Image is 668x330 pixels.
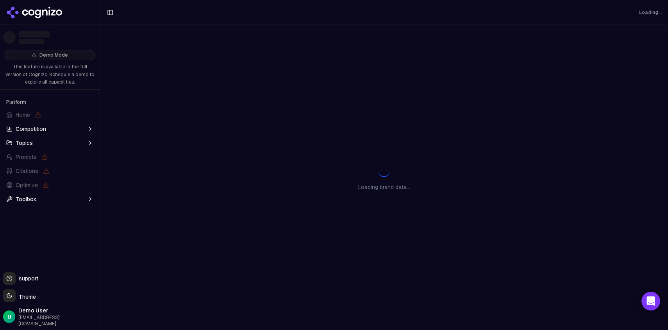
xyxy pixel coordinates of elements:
p: Loading brand data... [358,183,410,191]
button: Topics [3,137,96,149]
span: Toolbox [16,195,36,203]
span: Topics [16,139,33,147]
span: Competition [16,125,46,133]
span: Home [16,111,30,119]
span: Demo User [18,307,96,314]
span: Prompts [16,153,37,161]
span: [EMAIL_ADDRESS][DOMAIN_NAME] [18,314,96,327]
div: Loading... [639,9,662,16]
span: Optimize [16,181,38,189]
span: Demo Mode [39,52,68,58]
div: Open Intercom Messenger [641,292,660,310]
button: Toolbox [3,193,96,205]
span: Citations [16,167,38,175]
button: Competition [3,123,96,135]
div: Platform [3,96,96,109]
span: U [7,313,11,321]
p: This feature is available in the full version of Cognizo. Schedule a demo to explore all capabili... [5,63,95,86]
span: support [16,275,38,282]
span: Theme [16,293,36,300]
